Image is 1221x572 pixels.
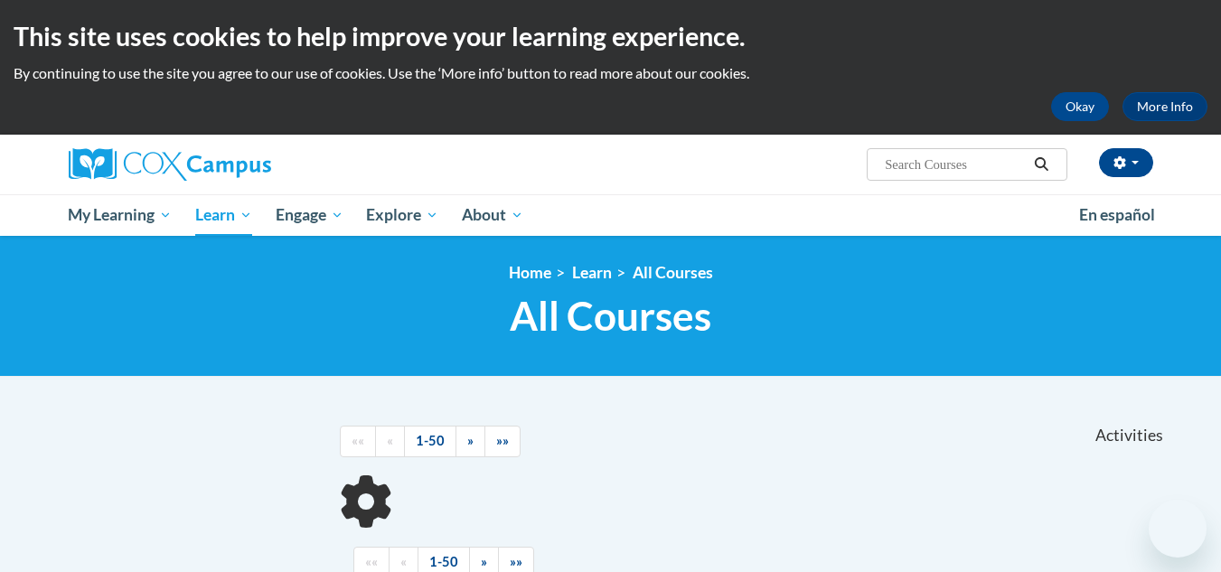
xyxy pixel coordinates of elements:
span: »» [510,554,522,569]
button: Search [1028,154,1055,175]
a: Next [456,426,485,457]
span: My Learning [68,204,172,226]
span: All Courses [510,292,711,340]
span: » [481,554,487,569]
span: » [467,433,474,448]
span: « [400,554,407,569]
a: End [484,426,521,457]
input: Search Courses [883,154,1028,175]
a: More Info [1122,92,1207,121]
a: About [450,194,535,236]
a: Cox Campus [69,148,412,181]
span: Engage [276,204,343,226]
a: All Courses [633,263,713,282]
p: By continuing to use the site you agree to our use of cookies. Use the ‘More info’ button to read... [14,63,1207,83]
a: Learn [572,263,612,282]
span: Activities [1095,426,1163,445]
span: «« [365,554,378,569]
span: »» [496,433,509,448]
div: Main menu [42,194,1180,236]
a: 1-50 [404,426,456,457]
span: «« [352,433,364,448]
a: Engage [264,194,355,236]
span: En español [1079,205,1155,224]
a: Previous [375,426,405,457]
a: Explore [354,194,450,236]
span: « [387,433,393,448]
a: My Learning [57,194,184,236]
span: Explore [366,204,438,226]
img: Cox Campus [69,148,271,181]
a: Learn [183,194,264,236]
h2: This site uses cookies to help improve your learning experience. [14,18,1207,54]
span: Learn [195,204,252,226]
span: About [462,204,523,226]
a: Home [509,263,551,282]
button: Okay [1051,92,1109,121]
button: Account Settings [1099,148,1153,177]
a: En español [1067,196,1167,234]
a: Begining [340,426,376,457]
iframe: Button to launch messaging window [1149,500,1207,558]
